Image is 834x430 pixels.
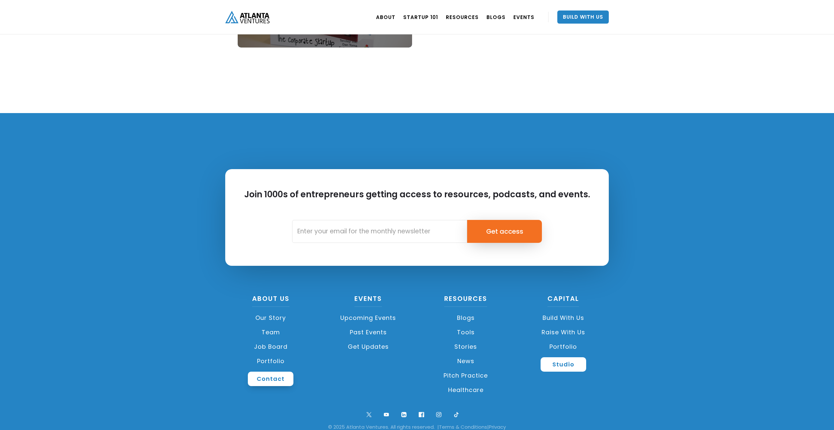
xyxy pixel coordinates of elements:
input: Enter your email for the monthly newsletter [292,220,467,243]
a: Past Events [323,325,414,340]
a: RESOURCES [446,8,479,26]
img: linkedin logo [400,410,408,419]
a: Portfolio [518,340,609,354]
a: ABOUT [376,8,395,26]
form: Email Form [292,220,542,243]
img: facebook logo [417,410,426,419]
a: Pitch Practice [420,368,511,383]
a: Portfolio [225,354,316,368]
a: Tools [420,325,511,340]
a: Studio [541,357,586,372]
a: Events [354,294,382,307]
a: Team [225,325,316,340]
a: Healthcare [420,383,511,397]
img: ig symbol [434,410,443,419]
img: youtube symbol [382,410,391,419]
a: Job Board [225,340,316,354]
a: Stories [420,340,511,354]
img: tik tok logo [452,410,461,419]
a: Build with us [518,311,609,325]
h2: Join 1000s of entrepreneurs getting access to resources, podcasts, and events. [244,189,590,212]
a: Resources [444,294,487,307]
a: Blogs [420,311,511,325]
a: News [420,354,511,368]
a: CAPITAL [547,294,579,307]
a: Our Story [225,311,316,325]
input: Get access [467,220,542,243]
a: Upcoming Events [323,311,414,325]
a: Contact [248,372,293,386]
a: Startup 101 [403,8,438,26]
a: BLOGS [486,8,506,26]
a: Raise with Us [518,325,609,340]
a: EVENTS [513,8,534,26]
a: Build With Us [557,10,609,24]
a: About US [252,294,289,307]
a: Get Updates [323,340,414,354]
